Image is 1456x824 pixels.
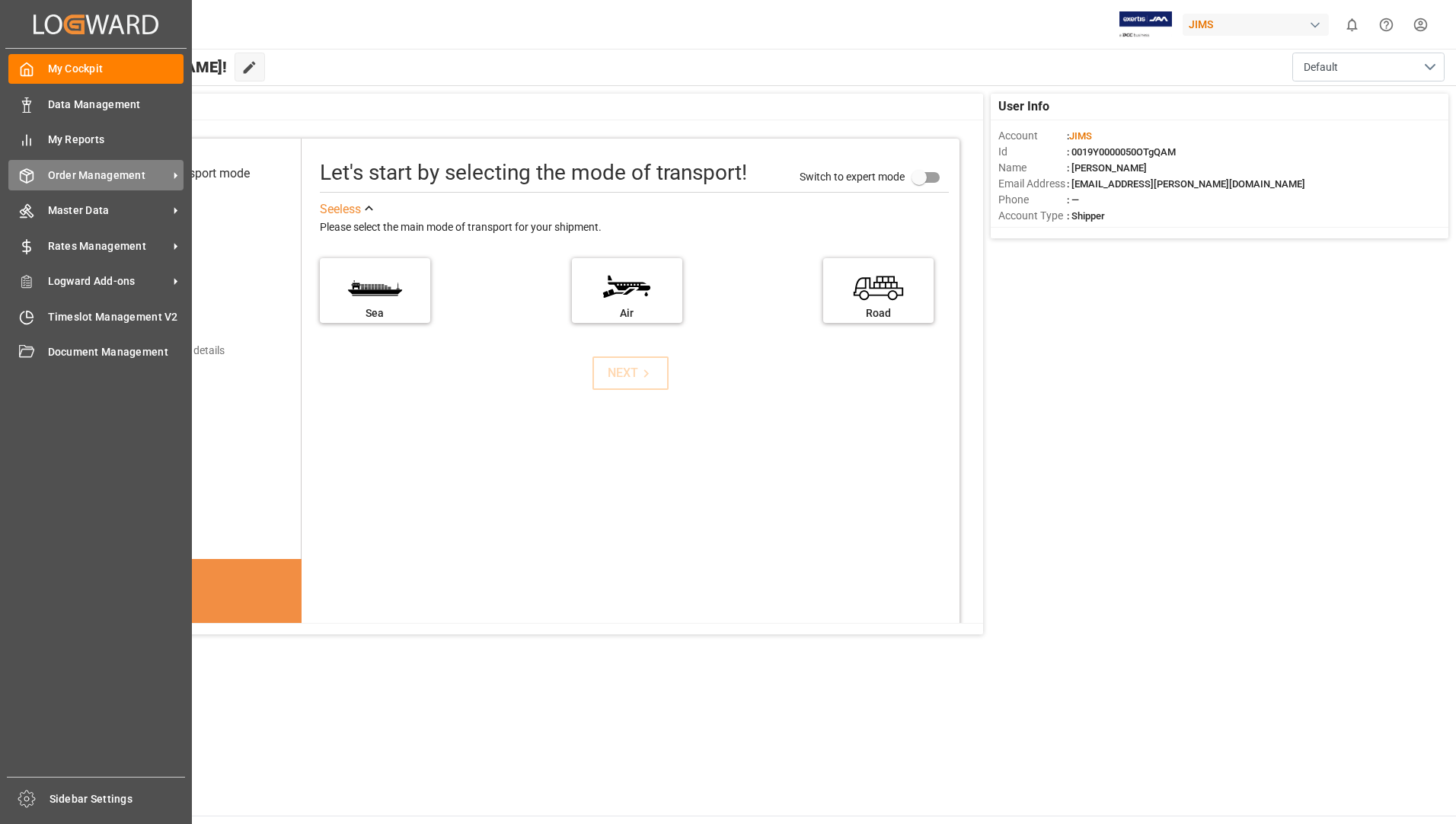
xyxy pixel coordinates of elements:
[48,132,184,148] span: My Reports
[1335,8,1369,42] button: show 0 new notifications
[1183,14,1329,36] div: JIMS
[1067,210,1105,222] span: : Shipper
[320,200,361,219] div: See less
[8,337,184,367] a: Document Management
[1067,178,1305,190] span: : [EMAIL_ADDRESS][PERSON_NAME][DOMAIN_NAME]
[998,97,1049,116] span: User Info
[1119,11,1172,38] img: Exertis%20JAM%20-%20Email%20Logo.jpg_1722504956.jpg
[320,219,949,237] div: Please select the main mode of transport for your shipment.
[592,356,669,390] button: NEXT
[998,208,1067,224] span: Account Type
[48,203,168,219] span: Master Data
[1304,59,1338,75] span: Default
[48,344,184,360] span: Document Management
[800,170,905,182] span: Switch to expert mode
[8,302,184,331] a: Timeslot Management V2
[1292,53,1445,81] button: open menu
[48,309,184,325] span: Timeslot Management V2
[998,128,1067,144] span: Account
[1067,146,1176,158] span: : 0019Y0000050OTgQAM
[1069,130,1092,142] span: JIMS
[48,238,168,254] span: Rates Management
[998,160,1067,176] span: Name
[49,791,186,807] span: Sidebar Settings
[1067,162,1147,174] span: : [PERSON_NAME]
[998,192,1067,208] span: Phone
[48,97,184,113] span: Data Management
[1369,8,1403,42] button: Help Center
[998,144,1067,160] span: Id
[998,176,1067,192] span: Email Address
[8,125,184,155] a: My Reports
[320,157,747,189] div: Let's start by selecting the mode of transport!
[608,364,654,382] div: NEXT
[48,273,168,289] span: Logward Add-ons
[8,89,184,119] a: Data Management
[8,54,184,84] a: My Cockpit
[63,53,227,81] span: Hello [PERSON_NAME]!
[1067,194,1079,206] span: : —
[48,61,184,77] span: My Cockpit
[1183,10,1335,39] button: JIMS
[831,305,926,321] div: Road
[48,168,168,184] span: Order Management
[1067,130,1092,142] span: :
[327,305,423,321] div: Sea
[129,343,225,359] div: Add shipping details
[580,305,675,321] div: Air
